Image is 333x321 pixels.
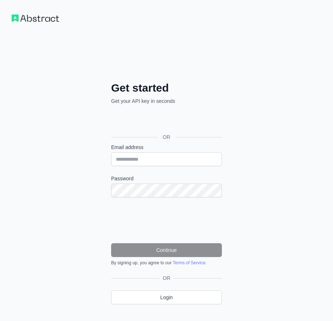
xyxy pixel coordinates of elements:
div: By signing up, you agree to our . [111,260,222,266]
iframe: Sign in with Google Button [107,113,224,129]
a: Login [111,290,222,304]
p: Get your API key in seconds [111,97,222,105]
a: Terms of Service [173,260,205,265]
img: Workflow [12,15,59,22]
h2: Get started [111,81,222,95]
span: OR [157,133,176,141]
label: Password [111,175,222,182]
iframe: reCAPTCHA [111,206,222,234]
span: OR [160,274,173,282]
button: Continue [111,243,222,257]
label: Email address [111,144,222,151]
